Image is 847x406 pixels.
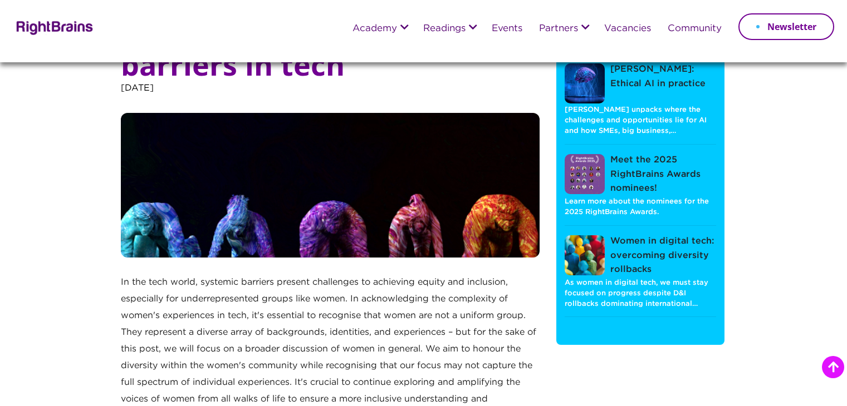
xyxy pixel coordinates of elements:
a: Events [492,24,522,34]
p: As women in digital tech, we must stay focused on progress despite D&I rollbacks dominating inter... [565,277,716,310]
a: Women in digital tech: overcoming diversity rollbacks [565,234,716,277]
a: Community [668,24,722,34]
a: [PERSON_NAME]: Ethical AI in practice [565,62,716,104]
h1: Breaking down systemic barriers in tech [121,17,540,80]
a: Newsletter [738,13,834,40]
a: Vacancies [604,24,651,34]
p: Learn more about the nominees for the 2025 RightBrains Awards. [565,196,716,218]
a: Meet the 2025 RightBrains Awards nominees! [565,153,716,196]
p: [DATE] [121,80,540,113]
a: Partners [539,24,578,34]
a: Readings [423,24,466,34]
img: Rightbrains [13,19,94,35]
p: [PERSON_NAME] unpacks where the challenges and opportunities lie for AI and how SMEs, big business,… [565,104,716,137]
a: Academy [352,24,397,34]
